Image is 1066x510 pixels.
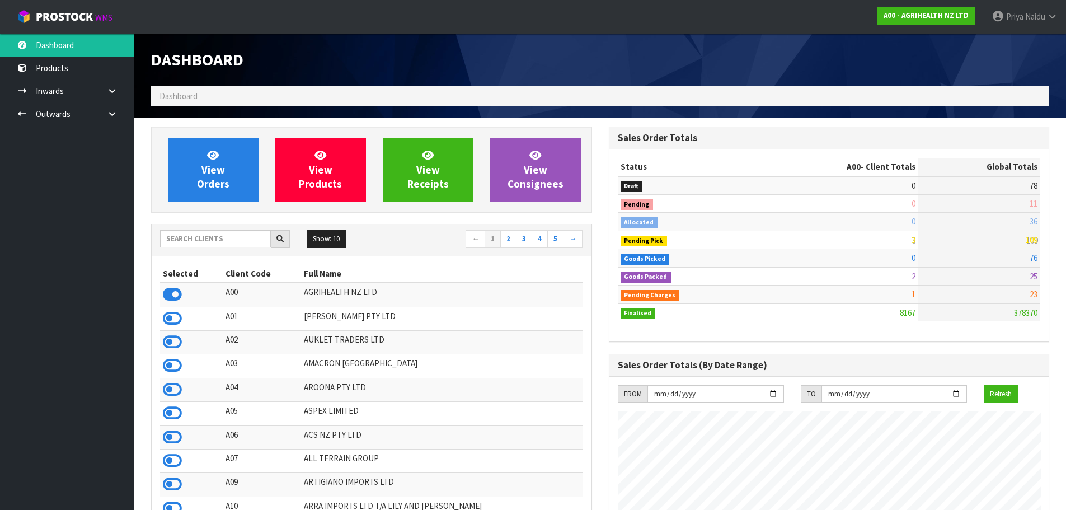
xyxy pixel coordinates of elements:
div: FROM [618,385,647,403]
span: 0 [912,216,915,227]
span: Dashboard [151,49,243,70]
th: Status [618,158,758,176]
td: AMACRON [GEOGRAPHIC_DATA] [301,354,583,378]
a: 1 [485,230,501,248]
img: cube-alt.png [17,10,31,24]
span: View Products [299,148,342,190]
a: 4 [532,230,548,248]
th: Global Totals [918,158,1040,176]
strong: A00 - AGRIHEALTH NZ LTD [884,11,969,20]
td: A01 [223,307,301,330]
h3: Sales Order Totals (By Date Range) [618,360,1041,371]
span: Goods Picked [621,254,670,265]
span: 78 [1030,180,1037,191]
span: Pending [621,199,654,210]
span: 0 [912,252,915,263]
span: View Orders [197,148,229,190]
td: A03 [223,354,301,378]
span: 25 [1030,271,1037,282]
span: 3 [912,235,915,245]
span: Dashboard [159,91,198,101]
td: A04 [223,378,301,401]
th: Client Code [223,265,301,283]
td: ASPEX LIMITED [301,402,583,425]
span: Pending Pick [621,236,668,247]
small: WMS [95,12,112,23]
span: Naidu [1025,11,1045,22]
td: A00 [223,283,301,307]
nav: Page navigation [380,230,583,250]
td: ARTIGIANO IMPORTS LTD [301,473,583,497]
a: ViewConsignees [490,138,581,202]
span: 2 [912,271,915,282]
span: 36 [1030,216,1037,227]
td: A07 [223,450,301,473]
div: TO [801,385,821,403]
span: Priya [1006,11,1023,22]
span: Draft [621,181,643,192]
span: 0 [912,180,915,191]
td: A09 [223,473,301,497]
a: ViewOrders [168,138,259,202]
span: 1 [912,289,915,300]
span: Pending Charges [621,290,680,301]
span: 23 [1030,289,1037,300]
span: 76 [1030,252,1037,263]
td: ALL TERRAIN GROUP [301,450,583,473]
span: Allocated [621,217,658,228]
span: View Consignees [508,148,563,190]
a: ← [466,230,485,248]
span: View Receipts [407,148,449,190]
input: Search clients [160,230,271,247]
td: [PERSON_NAME] PTY LTD [301,307,583,330]
a: 5 [547,230,563,248]
a: A00 - AGRIHEALTH NZ LTD [877,7,975,25]
th: - Client Totals [757,158,918,176]
td: AUKLET TRADERS LTD [301,330,583,354]
td: A02 [223,330,301,354]
span: 378370 [1014,307,1037,318]
th: Full Name [301,265,583,283]
span: Goods Packed [621,272,671,283]
a: ViewProducts [275,138,366,202]
span: 11 [1030,198,1037,209]
td: AROONA PTY LTD [301,378,583,401]
td: A06 [223,425,301,449]
a: ViewReceipts [383,138,473,202]
td: AGRIHEALTH NZ LTD [301,283,583,307]
button: Refresh [984,385,1018,403]
a: 3 [516,230,532,248]
span: 8167 [900,307,915,318]
td: A05 [223,402,301,425]
th: Selected [160,265,223,283]
a: → [563,230,583,248]
h3: Sales Order Totals [618,133,1041,143]
button: Show: 10 [307,230,346,248]
a: 2 [500,230,516,248]
span: A00 [847,161,861,172]
span: 109 [1026,235,1037,245]
span: 0 [912,198,915,209]
td: ACS NZ PTY LTD [301,425,583,449]
span: Finalised [621,308,656,319]
span: ProStock [36,10,93,24]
